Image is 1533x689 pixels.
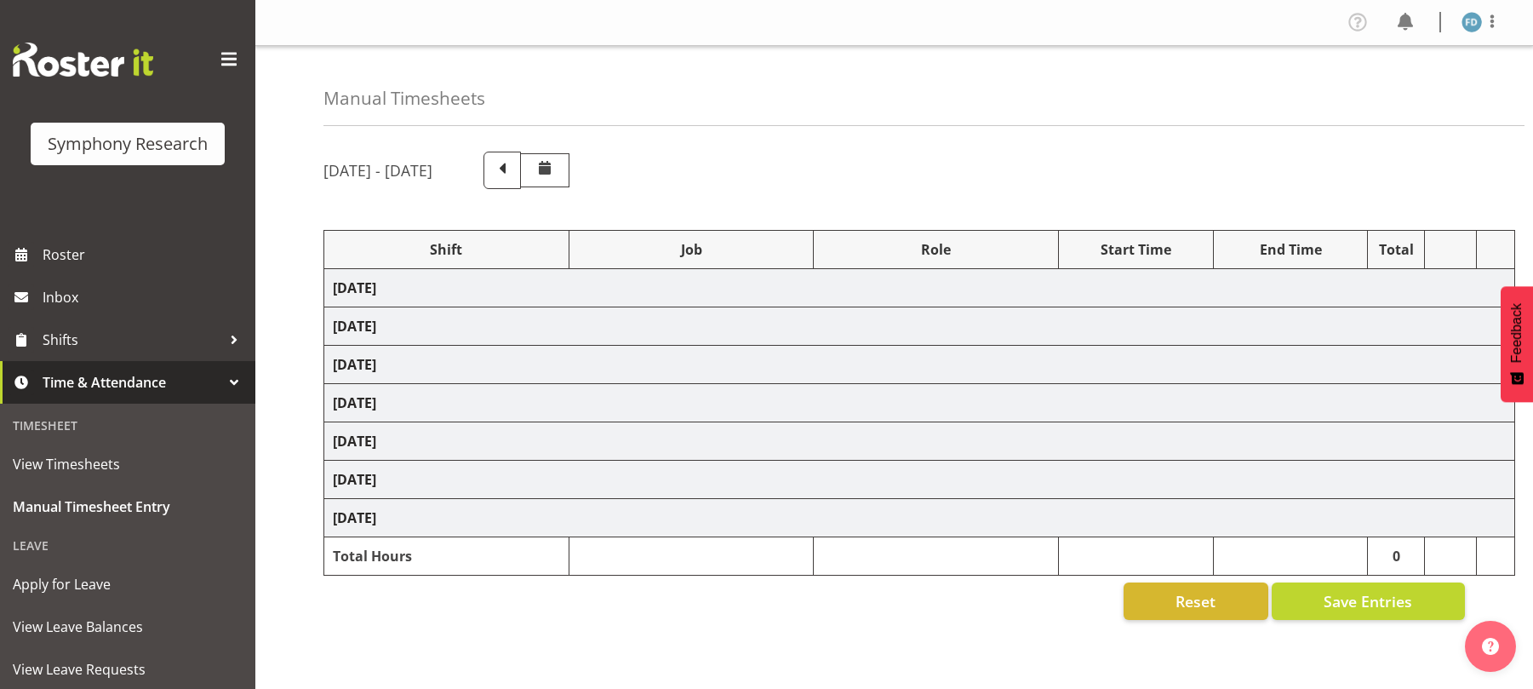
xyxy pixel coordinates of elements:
[13,451,243,477] span: View Timesheets
[1461,12,1482,32] img: foziah-dean1868.jpg
[324,422,1515,461] td: [DATE]
[323,89,485,108] h4: Manual Timesheets
[4,408,251,443] div: Timesheet
[1272,583,1465,620] button: Save Entries
[1222,239,1359,260] div: End Time
[13,571,243,597] span: Apply for Leave
[48,131,208,157] div: Symphony Research
[324,537,569,576] td: Total Hours
[1175,590,1216,612] span: Reset
[43,242,247,267] span: Roster
[324,346,1515,384] td: [DATE]
[324,269,1515,307] td: [DATE]
[43,327,221,353] span: Shifts
[1067,239,1204,260] div: Start Time
[324,461,1515,499] td: [DATE]
[4,528,251,563] div: Leave
[1376,239,1416,260] div: Total
[1368,537,1425,576] td: 0
[43,370,221,395] span: Time & Attendance
[4,485,251,528] a: Manual Timesheet Entry
[4,563,251,606] a: Apply for Leave
[324,307,1515,346] td: [DATE]
[1509,303,1524,363] span: Feedback
[13,657,243,682] span: View Leave Requests
[1124,583,1268,620] button: Reset
[1324,590,1412,612] span: Save Entries
[1482,638,1499,655] img: help-xxl-2.png
[13,614,243,640] span: View Leave Balances
[578,239,805,260] div: Job
[1501,286,1533,402] button: Feedback - Show survey
[13,43,153,77] img: Rosterit website logo
[822,239,1050,260] div: Role
[323,161,432,180] h5: [DATE] - [DATE]
[4,443,251,485] a: View Timesheets
[324,499,1515,537] td: [DATE]
[4,606,251,648] a: View Leave Balances
[324,384,1515,422] td: [DATE]
[13,494,243,520] span: Manual Timesheet Entry
[333,239,560,260] div: Shift
[43,284,247,310] span: Inbox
